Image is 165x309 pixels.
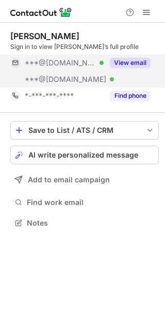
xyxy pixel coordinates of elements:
[25,58,96,67] span: ***@[DOMAIN_NAME]
[10,31,79,41] div: [PERSON_NAME]
[10,195,159,210] button: Find work email
[110,58,151,68] button: Reveal Button
[27,198,155,207] span: Find work email
[28,176,110,184] span: Add to email campaign
[110,91,151,101] button: Reveal Button
[10,146,159,164] button: AI write personalized message
[10,42,159,51] div: Sign in to view [PERSON_NAME]’s full profile
[10,6,72,19] img: ContactOut v5.3.10
[10,170,159,189] button: Add to email campaign
[10,121,159,140] button: save-profile-one-click
[28,151,138,159] span: AI write personalized message
[10,216,159,230] button: Notes
[28,126,141,134] div: Save to List / ATS / CRM
[25,75,106,84] span: ***@[DOMAIN_NAME]
[27,218,155,228] span: Notes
